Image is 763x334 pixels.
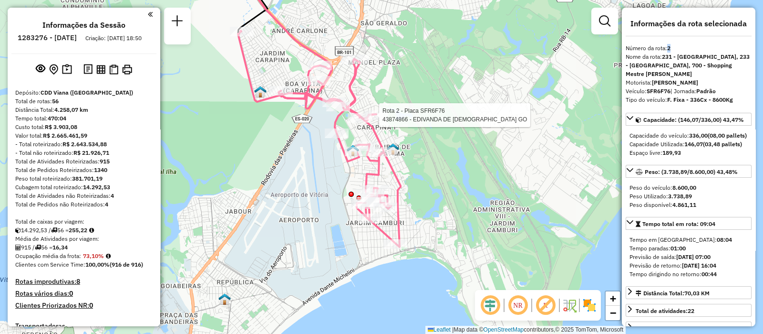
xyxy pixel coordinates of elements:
[347,144,359,157] img: Simulação- Bairro de Fatima
[218,293,231,305] img: Simulação- Morada de Camburi
[15,245,21,250] i: Total de Atividades
[168,11,187,33] a: Nova sessão e pesquisa
[15,140,153,149] div: - Total roteirizado:
[15,192,153,200] div: Total de Atividades não Roteirizadas:
[626,44,752,53] div: Número da rota:
[610,307,616,319] span: −
[668,193,692,200] strong: 3.738,89
[626,53,752,78] div: Nome da rota:
[15,302,153,310] h4: Clientes Priorizados NR:
[15,131,153,140] div: Valor total:
[83,252,104,259] strong: 73,10%
[673,325,692,332] strong: 750,00
[120,63,134,76] button: Imprimir Rotas
[479,294,502,317] span: Ocultar deslocamento
[670,87,716,95] span: | Jornada:
[94,166,107,173] strong: 1340
[15,157,153,166] div: Total de Atividades Roteirizadas:
[94,63,107,75] button: Visualizar relatório de Roteirização
[15,183,153,192] div: Cubagem total roteirizado:
[105,201,108,208] strong: 4
[684,140,703,148] strong: 146,07
[682,262,716,269] strong: [DATE] 16:04
[562,298,577,313] img: Fluxo de ruas
[676,253,711,260] strong: [DATE] 07:00
[15,226,153,235] div: 14.292,53 / 56 =
[606,291,620,306] a: Zoom in
[626,53,750,77] strong: 231 - [GEOGRAPHIC_DATA], 233 - [GEOGRAPHIC_DATA], 700 - Shopping Mestre [PERSON_NAME]
[15,149,153,157] div: - Total não roteirizado:
[670,245,686,252] strong: 01:00
[69,289,73,298] strong: 0
[72,175,103,182] strong: 381.701,19
[626,19,752,28] h4: Informações da rota selecionada
[629,149,748,157] div: Espaço livre:
[43,132,87,139] strong: R$ 2.665.461,59
[662,149,681,156] strong: 189,93
[15,88,153,97] div: Depósito:
[48,115,66,122] strong: 470:04
[106,253,111,259] em: Média calculada utilizando a maior ocupação (%Peso ou %Cubagem) de cada rota da sessão. Rotas cro...
[85,261,110,268] strong: 100,00%
[626,180,752,213] div: Peso: (3.738,89/8.600,00) 43,48%
[642,220,715,227] span: Tempo total em rota: 09:04
[110,261,143,268] strong: (916 de 916)
[51,227,57,233] i: Total de rotas
[15,290,153,298] h4: Rotas vários dias:
[148,9,153,20] a: Clique aqui para minimizar o painel
[626,113,752,126] a: Capacidade: (146,07/336,00) 43,47%
[629,270,748,279] div: Tempo dirigindo no retorno:
[107,63,120,76] button: Visualizar Romaneio
[629,236,748,244] div: Tempo em [GEOGRAPHIC_DATA]:
[387,143,399,155] img: 526 UDC Light WCL Jd. Camburi
[626,304,752,317] a: Total de atividades:22
[701,270,717,278] strong: 00:44
[82,62,94,77] button: Logs desbloquear sessão
[667,44,670,52] strong: 2
[15,243,153,252] div: 915 / 56 =
[15,227,21,233] i: Cubagem total roteirizado
[652,79,698,86] strong: [PERSON_NAME]
[54,106,88,113] strong: 4.258,07 km
[696,87,716,95] strong: Padrão
[41,89,133,96] strong: CDD Viana ([GEOGRAPHIC_DATA])
[452,326,454,333] span: |
[672,201,696,208] strong: 4.861,11
[15,114,153,123] div: Tempo total:
[636,324,692,333] div: Total de itens:
[254,86,267,98] img: 525 UDC Light WCL Jd. Carapina
[484,326,524,333] a: OpenStreetMap
[643,116,744,123] span: Capacidade: (146,07/336,00) 43,47%
[15,123,153,131] div: Custo total:
[15,97,153,106] div: Total de rotas:
[89,301,93,310] strong: 0
[645,168,738,175] span: Peso: (3.738,89/8.600,00) 43,48%
[629,253,748,261] div: Previsão de saída:
[73,149,109,156] strong: R$ 21.926,71
[506,294,529,317] span: Ocultar NR
[15,174,153,183] div: Peso total roteirizado:
[34,62,47,77] button: Exibir sessão original
[60,62,74,77] button: Painel de Sugestão
[636,307,694,314] span: Total de atividades:
[629,131,748,140] div: Capacidade do veículo:
[428,326,451,333] a: Leaflet
[15,217,153,226] div: Total de caixas por viagem:
[62,140,107,148] strong: R$ 2.643.534,88
[626,87,752,96] div: Veículo:
[15,322,153,330] h4: Transportadoras
[42,21,125,30] h4: Informações da Sessão
[606,306,620,320] a: Zoom out
[629,201,748,209] div: Peso disponível:
[89,227,94,233] i: Meta Caixas/viagem: 219,90 Diferença: 35,32
[18,33,77,42] h6: 1283276 - [DATE]
[636,289,710,298] div: Distância Total:
[689,132,708,139] strong: 336,00
[629,184,696,191] span: Peso do veículo:
[100,158,110,165] strong: 915
[15,278,153,286] h4: Rotas improdutivas:
[47,62,60,77] button: Centralizar mapa no depósito ou ponto de apoio
[629,140,748,149] div: Capacidade Utilizada:
[626,128,752,161] div: Capacidade: (146,07/336,00) 43,47%
[425,326,626,334] div: Map data © contributors,© 2025 TomTom, Microsoft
